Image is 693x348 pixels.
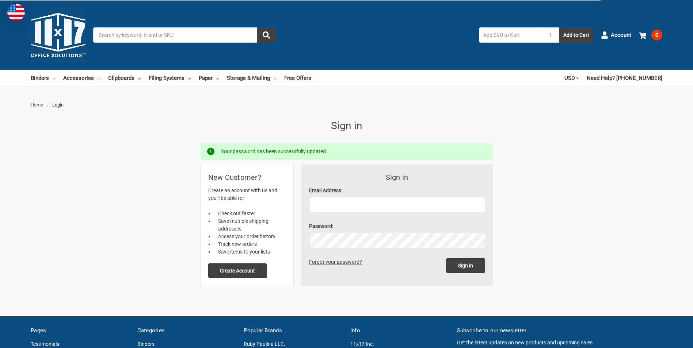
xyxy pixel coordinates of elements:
[227,70,277,86] a: Storage & Mailing
[350,326,449,335] h5: Info
[31,326,130,335] h5: Pages
[214,210,286,217] li: Check out faster
[457,326,662,335] h5: Subscribe to our newsletter
[564,70,579,86] a: USD
[31,102,43,108] a: Home
[221,148,327,154] span: Your password has been successfully updated.
[208,187,286,202] p: Create an account with us and you'll be able to:
[214,248,286,256] li: Save items to your lists
[52,102,64,108] span: Login
[31,70,56,86] a: Binders
[309,172,485,183] h3: Sign in
[244,326,343,335] h5: Popular Brands
[446,258,485,273] input: Sign in
[244,341,285,347] a: Ruby Paulina LLC.
[214,217,286,233] li: Save multiple shipping addresses
[93,27,276,43] input: Search by keyword, brand or SKU
[208,172,286,183] h2: New Customer?
[611,31,631,39] span: Account
[137,341,155,347] a: Binders
[639,26,662,45] a: 0
[214,233,286,240] li: Access your order history
[559,27,593,43] button: Add to Cart
[214,240,286,248] li: Track new orders
[63,70,100,86] a: Accessories
[108,70,141,86] a: Clipboards
[208,267,267,273] a: Create Account
[31,341,59,347] a: Testimonials
[457,339,662,347] p: Get the latest updates on new products and upcoming sales
[651,30,662,40] span: 0
[284,70,311,86] a: Free Offers
[137,326,236,335] h5: Categories
[149,70,191,86] a: Filing Systems
[309,223,485,230] label: Password:
[31,8,85,62] img: 11x17.com
[587,70,662,86] a: Need Help? [PHONE_NUMBER]
[201,118,493,134] h1: Sign in
[199,70,219,86] a: Paper
[601,26,631,45] a: Account
[479,27,542,43] input: Add SKU to Cart
[309,259,365,265] a: Forgot your password?
[208,263,267,278] button: Create Account
[309,187,485,194] label: Email Address:
[7,4,25,21] img: duty and tax information for United States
